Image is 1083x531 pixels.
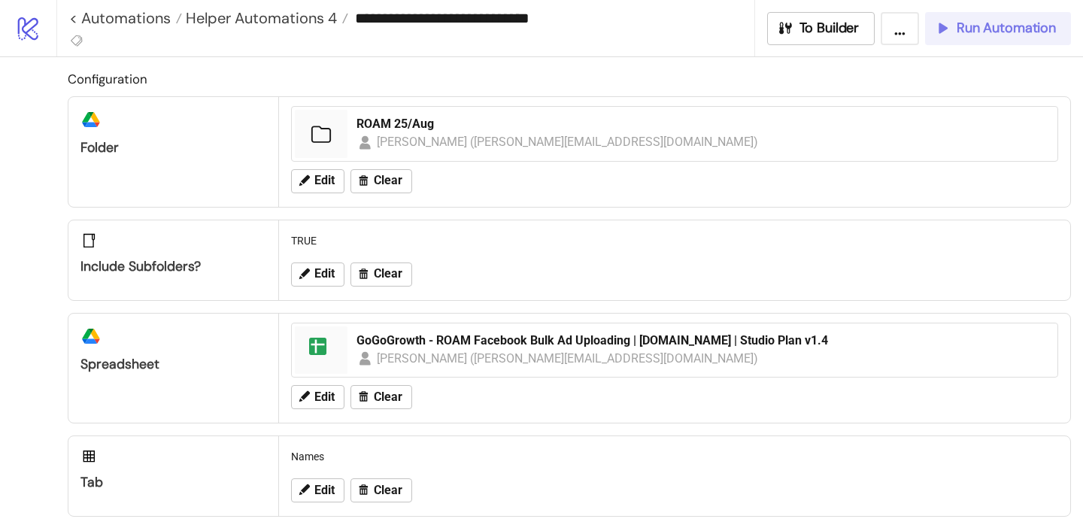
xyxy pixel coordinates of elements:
[80,258,266,275] div: Include subfolders?
[291,385,344,409] button: Edit
[881,12,919,45] button: ...
[291,478,344,502] button: Edit
[314,267,335,281] span: Edit
[356,332,1048,349] div: GoGoGrowth - ROAM Facebook Bulk Ad Uploading | [DOMAIN_NAME] | Studio Plan v1.4
[80,139,266,156] div: Folder
[374,484,402,497] span: Clear
[925,12,1071,45] button: Run Automation
[291,169,344,193] button: Edit
[350,478,412,502] button: Clear
[285,442,1064,471] div: Names
[68,69,1071,89] h2: Configuration
[80,356,266,373] div: Spreadsheet
[314,174,335,187] span: Edit
[377,132,759,151] div: [PERSON_NAME] ([PERSON_NAME][EMAIL_ADDRESS][DOMAIN_NAME])
[957,20,1056,37] span: Run Automation
[182,8,337,28] span: Helper Automations 4
[291,262,344,287] button: Edit
[350,385,412,409] button: Clear
[799,20,860,37] span: To Builder
[69,11,182,26] a: < Automations
[374,390,402,404] span: Clear
[350,262,412,287] button: Clear
[374,174,402,187] span: Clear
[314,484,335,497] span: Edit
[377,349,759,368] div: [PERSON_NAME] ([PERSON_NAME][EMAIL_ADDRESS][DOMAIN_NAME])
[80,474,266,491] div: Tab
[182,11,348,26] a: Helper Automations 4
[314,390,335,404] span: Edit
[285,226,1064,255] div: TRUE
[350,169,412,193] button: Clear
[767,12,875,45] button: To Builder
[356,116,1048,132] div: ROAM 25/Aug
[374,267,402,281] span: Clear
